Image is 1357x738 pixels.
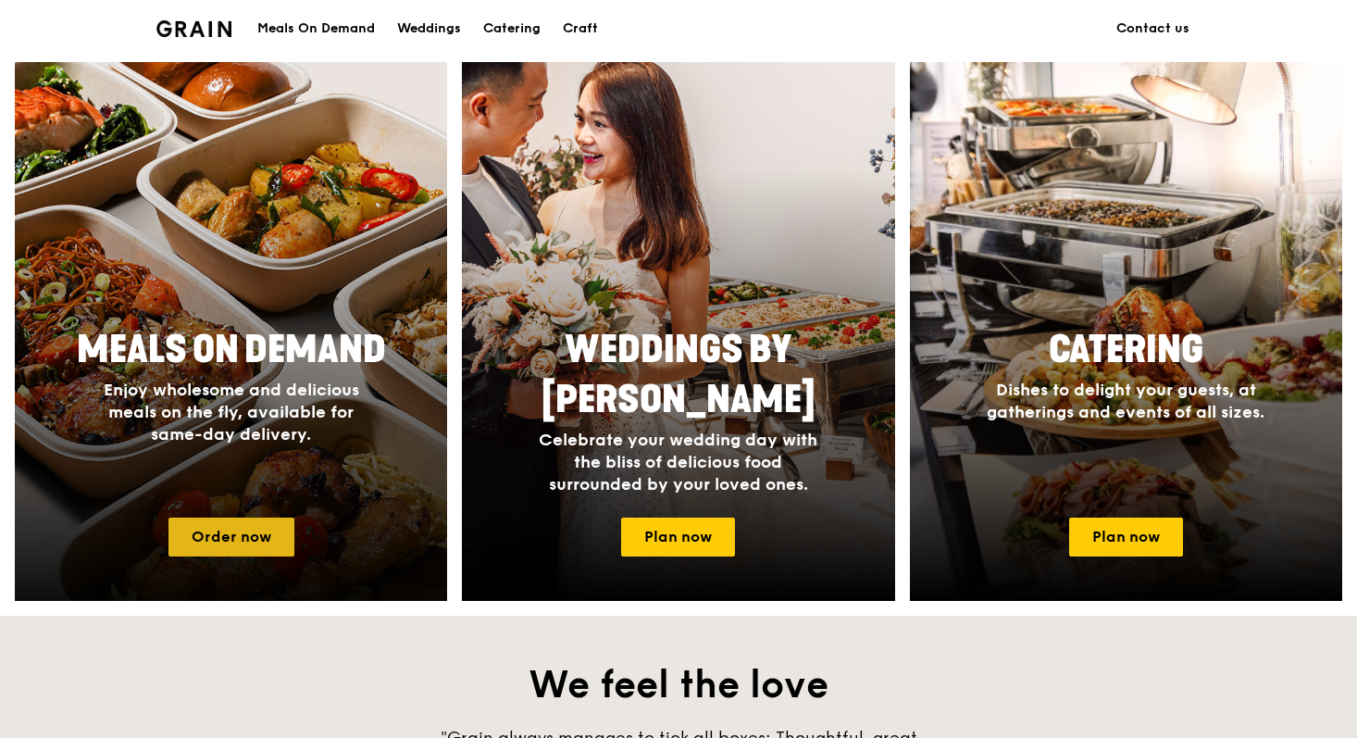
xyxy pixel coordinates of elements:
[910,62,1342,601] a: CateringDishes to delight your guests, at gatherings and events of all sizes.Plan now
[539,430,817,494] span: Celebrate your wedding day with the bliss of delicious food surrounded by your loved ones.
[1105,1,1201,56] a: Contact us
[156,20,231,37] img: Grain
[15,62,447,601] a: Meals On DemandEnjoy wholesome and delicious meals on the fly, available for same-day delivery.Or...
[397,1,461,56] div: Weddings
[472,1,552,56] a: Catering
[542,328,815,422] span: Weddings by [PERSON_NAME]
[483,1,541,56] div: Catering
[77,328,386,372] span: Meals On Demand
[987,380,1264,422] span: Dishes to delight your guests, at gatherings and events of all sizes.
[462,62,894,601] img: weddings-card.4f3003b8.jpg
[104,380,359,444] span: Enjoy wholesome and delicious meals on the fly, available for same-day delivery.
[168,518,294,557] a: Order now
[386,1,472,56] a: Weddings
[563,1,598,56] div: Craft
[1049,328,1203,372] span: Catering
[552,1,609,56] a: Craft
[462,62,894,601] a: Weddings by [PERSON_NAME]Celebrate your wedding day with the bliss of delicious food surrounded b...
[257,1,375,56] div: Meals On Demand
[1069,518,1183,557] a: Plan now
[621,518,735,557] a: Plan now
[910,62,1342,601] img: catering-card.e1cfaf3e.jpg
